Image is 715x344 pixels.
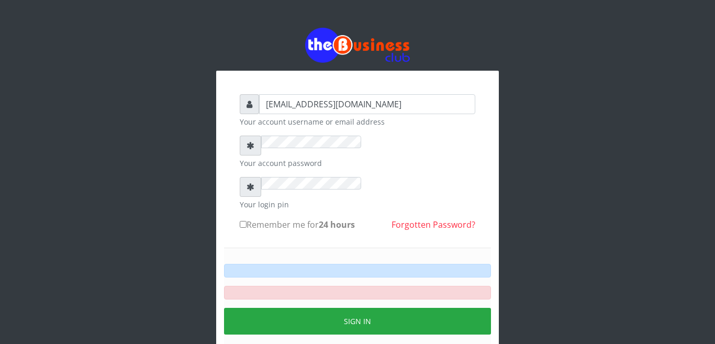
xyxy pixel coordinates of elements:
[240,218,355,231] label: Remember me for
[224,308,491,335] button: Sign in
[259,94,475,114] input: Username or email address
[240,199,475,210] small: Your login pin
[319,219,355,230] b: 24 hours
[240,116,475,127] small: Your account username or email address
[392,219,475,230] a: Forgotten Password?
[240,158,475,169] small: Your account password
[240,221,247,228] input: Remember me for24 hours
